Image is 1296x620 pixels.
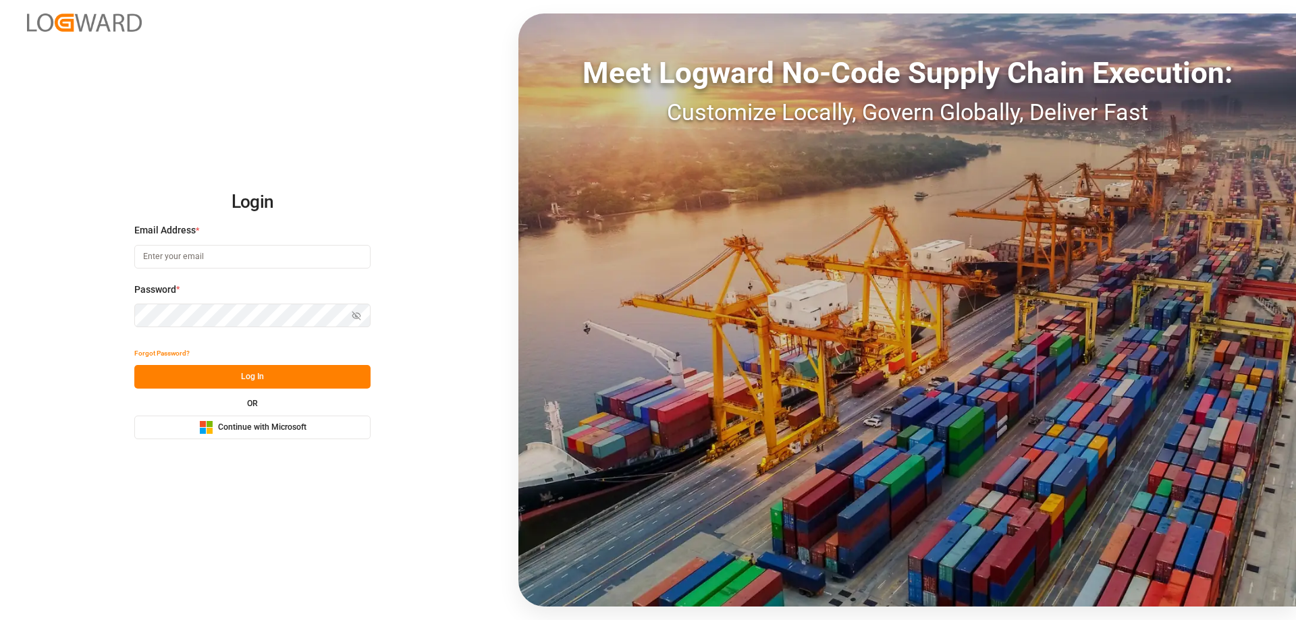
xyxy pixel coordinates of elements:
[134,341,190,365] button: Forgot Password?
[247,399,258,407] small: OR
[134,245,371,269] input: Enter your email
[518,95,1296,130] div: Customize Locally, Govern Globally, Deliver Fast
[134,283,176,297] span: Password
[134,416,371,439] button: Continue with Microsoft
[134,223,196,237] span: Email Address
[134,365,371,389] button: Log In
[27,13,142,32] img: Logward_new_orange.png
[518,51,1296,95] div: Meet Logward No-Code Supply Chain Execution:
[134,181,371,224] h2: Login
[218,422,306,434] span: Continue with Microsoft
